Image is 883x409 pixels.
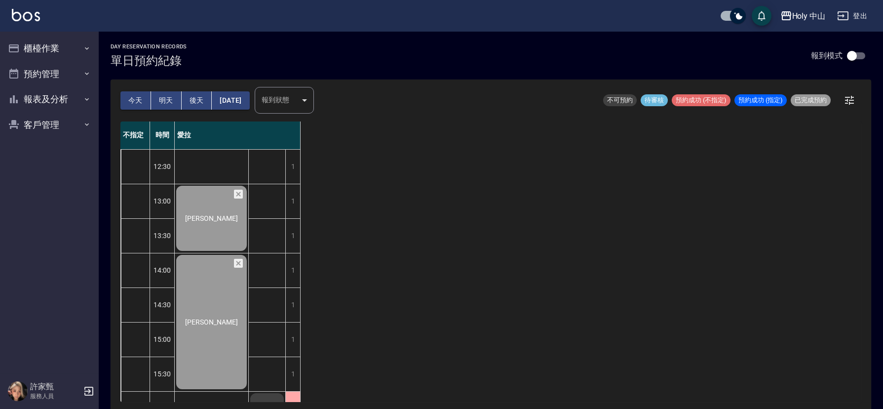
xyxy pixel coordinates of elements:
div: 1 [285,253,300,287]
button: 櫃檯作業 [4,36,95,61]
div: 愛拉 [175,122,301,149]
span: 預約成功 (不指定) [672,96,730,105]
button: 明天 [151,91,182,110]
div: 14:00 [150,253,175,287]
div: 不指定 [120,122,150,149]
h5: 許家甄 [30,382,80,392]
div: 13:30 [150,218,175,253]
div: 1 [285,323,300,357]
div: 12:30 [150,149,175,184]
span: 預約成功 (指定) [734,96,787,105]
div: 1 [285,288,300,322]
button: [DATE] [212,91,249,110]
span: 已完成預約 [791,96,831,105]
div: 15:00 [150,322,175,357]
span: 待審核 [641,96,668,105]
img: Logo [12,9,40,21]
button: 預約管理 [4,61,95,87]
h3: 單日預約紀錄 [111,54,187,68]
button: 後天 [182,91,212,110]
p: 服務人員 [30,392,80,401]
div: 時間 [150,122,175,149]
span: [PERSON_NAME] [183,214,240,222]
img: Person [8,381,28,401]
div: 1 [285,219,300,253]
button: 今天 [120,91,151,110]
div: 1 [285,184,300,218]
div: 14:30 [150,287,175,322]
button: 報表及分析 [4,86,95,112]
button: Holy 中山 [776,6,830,26]
span: [PERSON_NAME] [183,318,240,326]
div: 1 [285,150,300,184]
div: 1 [285,357,300,391]
button: 登出 [833,7,871,25]
button: save [752,6,771,26]
div: 15:30 [150,357,175,391]
div: 13:00 [150,184,175,218]
p: 報到模式 [811,50,843,61]
div: Holy 中山 [792,10,826,22]
span: 不可預約 [603,96,637,105]
h2: day Reservation records [111,43,187,50]
button: 客戶管理 [4,112,95,138]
